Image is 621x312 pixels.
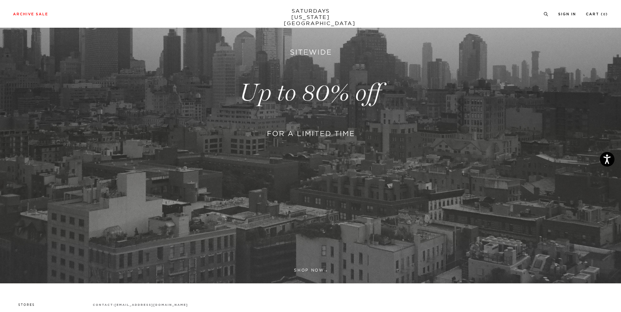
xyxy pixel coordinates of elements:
[586,12,608,16] a: Cart (0)
[18,303,35,306] a: Stores
[284,8,338,26] a: SATURDAYS[US_STATE][GEOGRAPHIC_DATA]
[603,13,606,16] small: 0
[558,12,576,16] a: Sign In
[13,12,48,16] a: Archive Sale
[115,303,188,306] a: [EMAIL_ADDRESS][DOMAIN_NAME]
[93,304,115,306] strong: contact:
